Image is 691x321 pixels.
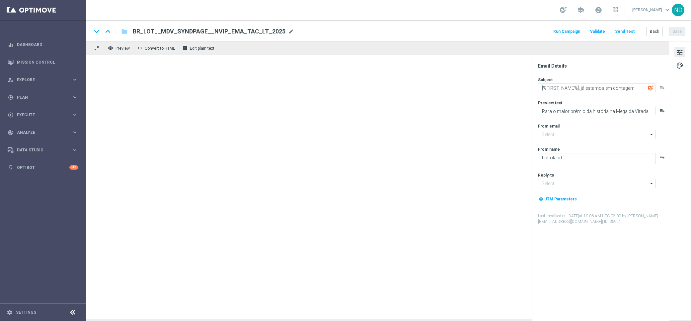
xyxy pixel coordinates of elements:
[17,113,72,117] span: Execute
[135,44,178,52] button: code Convert to HTML
[8,112,14,118] i: play_circle_outline
[659,154,665,160] button: playlist_add
[676,48,683,57] span: tune
[72,77,78,83] i: keyboard_arrow_right
[589,27,606,36] button: Validate
[538,63,668,69] div: Email Details
[72,94,78,100] i: keyboard_arrow_right
[649,179,655,188] i: arrow_drop_down
[632,5,672,15] a: [PERSON_NAME]keyboard_arrow_down
[190,46,214,51] span: Edit plain text
[646,27,663,36] button: Back
[538,124,560,129] label: From email
[648,85,654,91] img: optiGenie.svg
[8,77,14,83] i: person_search
[538,147,560,152] label: From name
[145,46,175,51] span: Convert to HTML
[649,130,655,139] i: arrow_drop_down
[72,112,78,118] i: keyboard_arrow_right
[7,165,78,170] button: lightbulb Optibot +10
[7,60,78,65] button: Mission Control
[92,27,102,36] i: keyboard_arrow_down
[288,28,294,34] span: mode_edit
[106,44,133,52] button: remove_red_eye Preview
[17,36,78,53] a: Dashboard
[17,95,72,99] span: Plan
[16,310,36,314] a: Settings
[137,45,142,51] span: code
[108,45,113,51] i: remove_red_eye
[538,179,655,188] input: Select
[7,309,13,315] i: settings
[133,27,285,35] span: BR_LOT__MDV_SYNDPAGE__NVIP_EMA_TAC_LT_2025
[7,130,78,135] button: track_changes Analyze keyboard_arrow_right
[614,27,636,36] button: Send Test
[8,77,72,83] div: Explore
[672,4,684,16] div: ND
[590,29,605,34] span: Validate
[72,147,78,153] i: keyboard_arrow_right
[8,112,72,118] div: Execute
[602,219,621,224] span: | ID: 35921
[8,130,14,135] i: track_changes
[8,159,78,176] div: Optibot
[8,36,78,53] div: Dashboard
[17,131,72,134] span: Analyze
[120,26,128,37] button: folder
[121,27,128,35] i: folder
[8,147,72,153] div: Data Studio
[8,53,78,71] div: Mission Control
[538,77,553,82] label: Subject
[17,159,69,176] a: Optibot
[8,94,72,100] div: Plan
[539,197,543,201] i: my_location
[552,27,581,36] button: Run Campaign
[7,95,78,100] button: gps_fixed Plan keyboard_arrow_right
[538,173,554,178] label: Reply-to
[7,147,78,153] button: Data Studio keyboard_arrow_right
[669,27,685,36] button: Save
[182,45,188,51] i: receipt
[17,148,72,152] span: Data Studio
[674,60,685,71] button: palette
[7,112,78,118] button: play_circle_outline Execute keyboard_arrow_right
[7,77,78,82] button: person_search Explore keyboard_arrow_right
[17,78,72,82] span: Explore
[69,165,78,170] div: +10
[674,47,685,57] button: tune
[72,129,78,135] i: keyboard_arrow_right
[538,213,668,225] label: Last modified on [DATE] at 10:06 AM UTC-02:00 by [PERSON_NAME][EMAIL_ADDRESS][DOMAIN_NAME]
[181,44,217,52] button: receipt Edit plain text
[659,108,665,113] button: playlist_add
[8,94,14,100] i: gps_fixed
[676,61,683,70] span: palette
[664,6,671,14] span: keyboard_arrow_down
[8,42,14,48] i: equalizer
[8,130,72,135] div: Analyze
[659,85,665,90] button: playlist_add
[544,197,577,201] span: UTM Parameters
[8,165,14,171] i: lightbulb
[538,130,655,139] input: Select
[577,6,584,14] span: school
[115,46,130,51] span: Preview
[7,42,78,47] button: equalizer Dashboard
[103,27,113,36] i: keyboard_arrow_up
[538,195,577,203] button: my_location UTM Parameters
[17,53,78,71] a: Mission Control
[538,100,562,106] label: Preview text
